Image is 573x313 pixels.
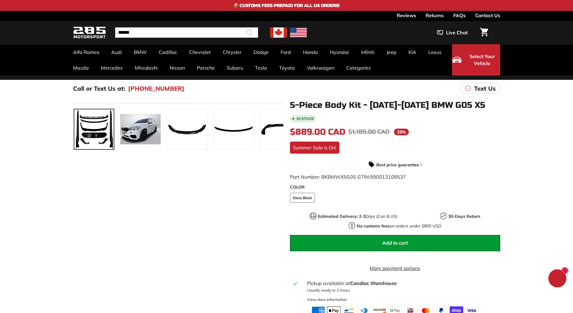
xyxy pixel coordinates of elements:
input: Search [115,27,258,38]
a: More payment options [290,265,500,271]
span: Select Your Vehicle [464,53,500,67]
p: Days (Can & US) [318,214,397,219]
div: View store information [307,297,347,302]
strong: Candiac Warehouse [350,280,397,286]
a: Porsche [191,60,221,76]
div: Summer Sale is On! [290,142,339,154]
div: Pickup available at [307,280,496,286]
a: Honda [297,44,324,60]
label: COLOR [290,184,500,190]
span: 990013108537 [370,174,406,180]
a: Infiniti [355,44,380,60]
p: Text Us [474,85,496,92]
a: Dodge [248,44,275,60]
a: Chrysler [217,44,248,60]
span: Add to cart [382,240,408,246]
a: Lexus [422,44,448,60]
a: Ford [275,44,297,60]
a: Jeep [380,44,402,60]
a: Returns [426,11,444,20]
p: Call or Text Us at: [73,85,125,92]
button: Add to cart [290,235,500,251]
img: 5-Piece Body Kit - 2019-2025 BMW G05 X5 [120,114,161,145]
a: FAQs [453,11,466,20]
h4: 📦 Customs Fees Prepaid for All US Orders! [233,3,340,8]
a: Toyota [273,60,301,76]
h1: 5-Piece Body Kit - [DATE]-[DATE] BMW G05 X5 [290,100,500,110]
span: i [421,161,422,167]
p: on orders under $800 USD [357,223,441,229]
span: $889.00 CAD [290,127,345,137]
a: Cadillac [153,44,183,60]
a: Cart [476,23,492,42]
a: Contact Us [475,11,500,20]
a: Alfa Romeo [67,44,105,60]
p: Usually ready in 2 hours [307,288,496,293]
strong: No customs fees [357,223,390,229]
a: Mazda [67,60,95,76]
img: 5-Piece Body Kit - 2019-2025 BMW G05 X5 [167,109,208,150]
a: Text Us [461,83,500,94]
a: Nissan [164,60,191,76]
button: Live Chat [428,29,476,36]
a: Mercedes [95,60,129,76]
a: Mitsubishi [129,60,164,76]
img: Logo_285_Motorsport_areodynamics_components [73,26,106,40]
span: Part Number: BKBMWX5G05 GTIN: [290,174,406,180]
a: Tesla [249,60,273,76]
strong: Best price guarantee [376,162,419,167]
strong: Estimated Delivery: 2-3 [318,214,365,219]
img: 5-Piece Body Kit - 2019-2025 BMW G05 X5 [260,109,301,150]
span: 25% [394,129,409,135]
span: $1,189.00 CAD [348,128,390,136]
button: Select Your Vehicle [452,44,500,76]
span: Live Chat [446,29,468,36]
a: Subaru [221,60,249,76]
a: 5-Piece Body Kit - 2019-2025 BMW G05 X5 [74,109,115,150]
a: Hyundai [324,44,355,60]
a: KIA [402,44,422,60]
strong: 30-Days Return [448,214,480,219]
a: Chevrolet [183,44,217,60]
a: BMW [128,44,153,60]
a: Audi [105,44,128,60]
a: Reviews [397,11,416,20]
b: In stock [297,117,314,121]
a: Categories [340,60,377,76]
img: 5-Piece Body Kit - 2019-2025 BMW G05 X5 [213,109,254,150]
a: [PHONE_NUMBER] [128,85,184,92]
inbox-online-store-chat: Shopify online store chat [547,269,568,289]
a: Volkswagen [301,60,340,76]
